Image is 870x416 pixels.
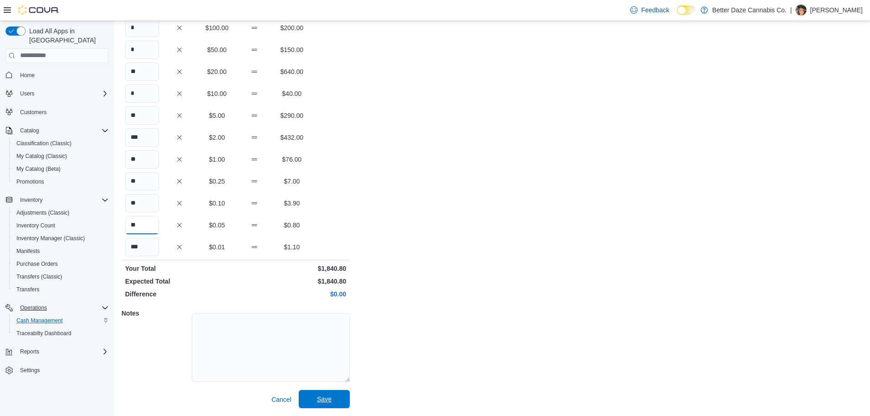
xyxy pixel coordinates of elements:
[9,245,112,258] button: Manifests
[677,5,696,15] input: Dark Mode
[13,271,109,282] span: Transfers (Classic)
[125,128,159,147] input: Quantity
[271,395,291,404] span: Cancel
[200,67,234,76] p: $20.00
[13,151,109,162] span: My Catalog (Classic)
[796,5,807,16] div: Alexis Renteria
[268,390,295,409] button: Cancel
[13,284,109,295] span: Transfers
[13,163,64,174] a: My Catalog (Beta)
[9,258,112,270] button: Purchase Orders
[13,258,109,269] span: Purchase Orders
[13,207,109,218] span: Adjustments (Classic)
[13,258,62,269] a: Purchase Orders
[13,207,73,218] a: Adjustments (Classic)
[16,365,43,376] a: Settings
[13,138,75,149] a: Classification (Classic)
[200,111,234,120] p: $5.00
[16,273,62,280] span: Transfers (Classic)
[13,315,66,326] a: Cash Management
[13,163,109,174] span: My Catalog (Beta)
[712,5,787,16] p: Better Daze Cannabis Co.
[13,151,71,162] a: My Catalog (Classic)
[13,328,75,339] a: Traceabilty Dashboard
[9,219,112,232] button: Inventory Count
[16,195,109,205] span: Inventory
[20,348,39,355] span: Reports
[200,23,234,32] p: $100.00
[275,89,309,98] p: $40.00
[125,238,159,256] input: Quantity
[9,163,112,175] button: My Catalog (Beta)
[2,301,112,314] button: Operations
[13,233,109,244] span: Inventory Manager (Classic)
[16,195,46,205] button: Inventory
[627,1,673,19] a: Feedback
[200,221,234,230] p: $0.05
[125,216,159,234] input: Quantity
[16,88,109,99] span: Users
[237,277,346,286] p: $1,840.80
[13,246,43,257] a: Manifests
[125,106,159,125] input: Quantity
[275,111,309,120] p: $290.00
[237,290,346,299] p: $0.00
[16,107,50,118] a: Customers
[9,270,112,283] button: Transfers (Classic)
[13,220,59,231] a: Inventory Count
[9,232,112,245] button: Inventory Manager (Classic)
[810,5,863,16] p: [PERSON_NAME]
[16,153,67,160] span: My Catalog (Classic)
[9,206,112,219] button: Adjustments (Classic)
[125,290,234,299] p: Difference
[2,124,112,137] button: Catalog
[125,41,159,59] input: Quantity
[9,283,112,296] button: Transfers
[16,88,38,99] button: Users
[121,304,190,322] h5: Notes
[20,304,47,311] span: Operations
[125,172,159,190] input: Quantity
[20,367,40,374] span: Settings
[20,196,42,204] span: Inventory
[9,314,112,327] button: Cash Management
[20,109,47,116] span: Customers
[20,127,39,134] span: Catalog
[125,19,159,37] input: Quantity
[16,178,44,185] span: Promotions
[26,26,109,45] span: Load All Apps in [GEOGRAPHIC_DATA]
[125,84,159,103] input: Quantity
[16,140,72,147] span: Classification (Classic)
[200,242,234,252] p: $0.01
[275,23,309,32] p: $200.00
[275,177,309,186] p: $7.00
[16,247,40,255] span: Manifests
[2,68,112,82] button: Home
[9,327,112,340] button: Traceabilty Dashboard
[13,176,109,187] span: Promotions
[13,138,109,149] span: Classification (Classic)
[16,106,109,118] span: Customers
[125,63,159,81] input: Quantity
[9,137,112,150] button: Classification (Classic)
[200,45,234,54] p: $50.00
[275,221,309,230] p: $0.80
[16,317,63,324] span: Cash Management
[275,242,309,252] p: $1.10
[2,363,112,377] button: Settings
[13,246,109,257] span: Manifests
[13,315,109,326] span: Cash Management
[16,165,61,173] span: My Catalog (Beta)
[16,330,71,337] span: Traceabilty Dashboard
[20,90,34,97] span: Users
[16,222,55,229] span: Inventory Count
[200,177,234,186] p: $0.25
[13,220,109,231] span: Inventory Count
[16,364,109,376] span: Settings
[9,150,112,163] button: My Catalog (Classic)
[125,194,159,212] input: Quantity
[9,175,112,188] button: Promotions
[16,70,38,81] a: Home
[16,302,51,313] button: Operations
